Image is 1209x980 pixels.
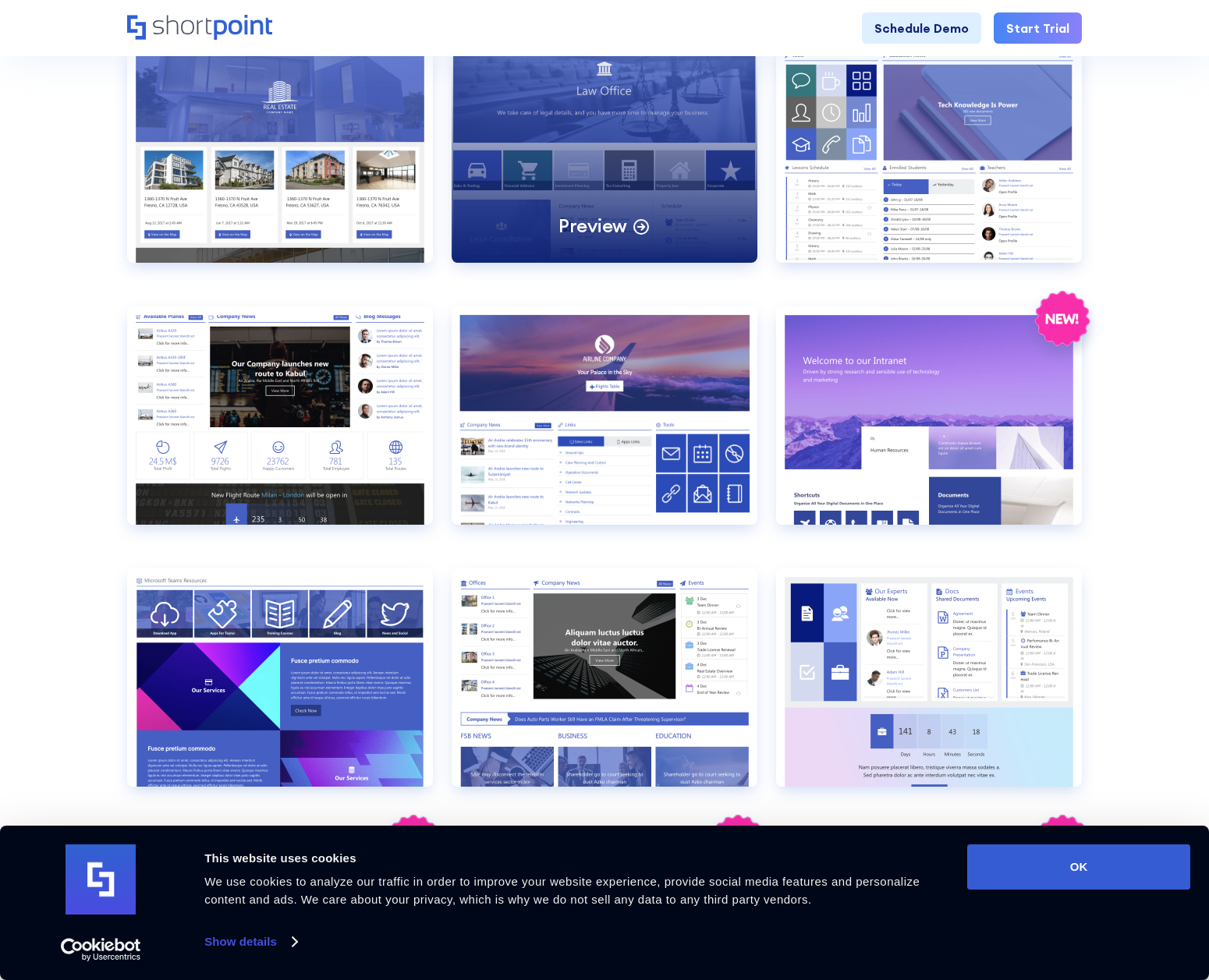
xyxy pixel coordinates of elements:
[452,568,757,812] a: HR 2
[66,844,136,915] img: logo
[127,568,433,812] a: HR 1
[204,930,296,953] a: Show details
[558,214,627,238] p: Preview
[33,938,169,961] a: Usercentrics Cookiebot - opens in a new window
[127,44,433,288] a: Documents 3
[127,15,272,41] a: Home
[776,306,1082,550] a: Enterprise 1
[452,306,757,550] a: Employees Directory 4
[862,12,981,44] a: Schedule Demo
[204,875,920,906] span: We use cookies to analyze our traffic in order to improve your website experience, provide social...
[994,12,1082,44] a: Start Trial
[452,44,757,288] a: Employees Directory 1Preview
[776,44,1082,288] a: Employees Directory 2
[967,844,1190,890] button: OK
[776,568,1082,812] a: HR 3
[127,306,433,550] a: Employees Directory 3
[204,849,932,868] div: This website uses cookies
